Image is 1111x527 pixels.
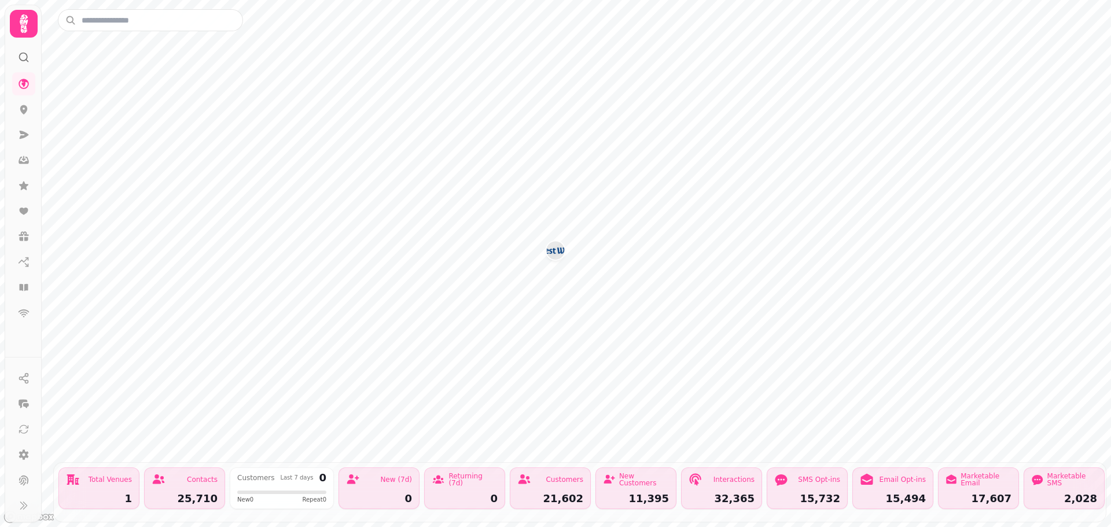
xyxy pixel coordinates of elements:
div: Marketable SMS [1047,473,1097,487]
div: 0 [432,493,498,504]
div: 1 [66,493,132,504]
div: 15,494 [860,493,926,504]
div: 2,028 [1031,493,1097,504]
div: Customers [237,474,275,481]
div: Map marker [546,241,565,263]
div: Interactions [713,476,755,483]
div: 32,365 [689,493,755,504]
div: Last 7 days [280,475,313,481]
div: 0 [319,473,326,483]
div: Contacts [187,476,218,483]
span: New 0 [237,495,253,504]
span: Repeat 0 [302,495,326,504]
div: New (7d) [380,476,412,483]
div: Marketable Email [961,473,1011,487]
a: Mapbox logo [3,510,54,524]
div: 25,710 [152,493,218,504]
div: Customers [546,476,583,483]
div: New Customers [619,473,669,487]
div: SMS Opt-ins [798,476,840,483]
div: Total Venues [89,476,132,483]
div: 21,602 [517,493,583,504]
div: 11,395 [603,493,669,504]
div: 17,607 [946,493,1011,504]
div: 15,732 [774,493,840,504]
div: Returning (7d) [448,473,498,487]
div: 0 [346,493,412,504]
button: Legacy Hotels, Chilworth Manor Hotel - 83920 [546,241,565,260]
div: Email Opt-ins [880,476,926,483]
